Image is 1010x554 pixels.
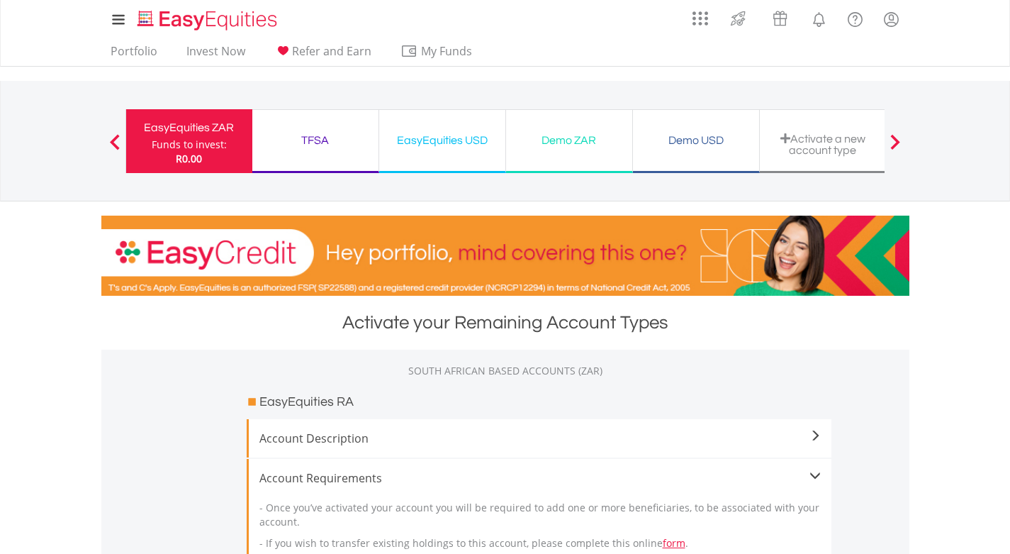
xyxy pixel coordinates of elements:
[692,11,708,26] img: grid-menu-icon.svg
[176,152,202,165] span: R0.00
[641,131,751,150] div: Demo USD
[663,536,685,550] a: form
[269,44,377,66] a: Refer and Earn
[837,4,873,32] a: FAQ's and Support
[261,131,370,150] div: TFSA
[759,4,801,30] a: Vouchers
[181,44,251,66] a: Invest Now
[152,138,227,152] div: Funds to invest:
[768,133,877,156] div: Activate a new account type
[801,4,837,32] a: Notifications
[101,216,909,296] img: EasyCredit Promotion Banner
[101,364,909,378] div: SOUTH AFRICAN BASED ACCOUNTS (ZAR)
[101,310,909,336] div: Activate your Remaining Account Types
[259,392,354,412] h3: EasyEquities RA
[400,42,493,60] span: My Funds
[726,7,750,30] img: thrive-v2.svg
[135,9,283,32] img: EasyEquities_Logo.png
[768,7,792,30] img: vouchers-v2.svg
[515,131,624,150] div: Demo ZAR
[105,44,163,66] a: Portfolio
[873,4,909,35] a: My Profile
[292,43,371,59] span: Refer and Earn
[259,536,821,550] p: - If you wish to transfer existing holdings to this account, please complete this online .
[135,118,244,138] div: EasyEquities ZAR
[259,430,821,447] span: Account Description
[388,131,497,150] div: EasyEquities USD
[259,501,821,529] p: - Once you’ve activated your account you will be required to add one or more beneficiaries, to be...
[259,470,821,487] div: Account Requirements
[683,4,717,26] a: AppsGrid
[132,4,283,32] a: Home page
